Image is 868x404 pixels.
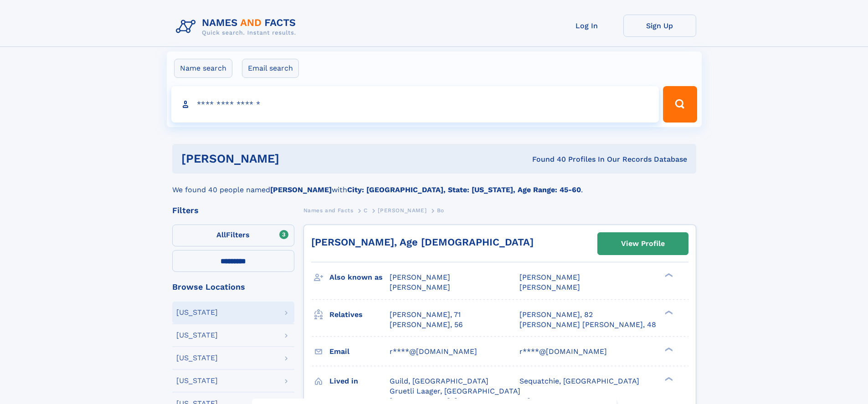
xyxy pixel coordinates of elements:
div: We found 40 people named with . [172,174,696,195]
button: Search Button [663,86,697,123]
span: [PERSON_NAME] [390,273,450,281]
div: [US_STATE] [176,354,218,362]
a: Log In [550,15,623,37]
div: ❯ [663,309,673,315]
a: Names and Facts [303,205,354,216]
a: [PERSON_NAME], 71 [390,310,461,320]
div: ❯ [663,346,673,352]
a: [PERSON_NAME], 82 [519,310,593,320]
h3: Relatives [329,307,390,322]
div: [US_STATE] [176,377,218,384]
label: Filters [172,225,294,246]
span: [PERSON_NAME] [390,283,450,291]
input: search input [171,86,659,123]
span: [PERSON_NAME] [378,207,426,214]
span: Sequatchie, [GEOGRAPHIC_DATA] [519,377,639,385]
span: Bo [437,207,444,214]
a: Sign Up [623,15,696,37]
span: C [364,207,368,214]
span: All [216,230,226,239]
a: [PERSON_NAME], Age [DEMOGRAPHIC_DATA] [311,236,534,248]
span: [PERSON_NAME] [519,283,580,291]
h3: Also known as [329,270,390,285]
a: [PERSON_NAME] [378,205,426,216]
label: Email search [242,59,299,78]
h3: Lived in [329,373,390,389]
span: Gruetli Laager, [GEOGRAPHIC_DATA] [390,387,520,395]
h1: [PERSON_NAME] [181,153,406,164]
div: [US_STATE] [176,309,218,316]
div: Filters [172,206,294,215]
div: ❯ [663,272,673,278]
span: [PERSON_NAME] [519,273,580,281]
span: Guild, [GEOGRAPHIC_DATA] [390,377,488,385]
b: [PERSON_NAME] [270,185,332,194]
a: [PERSON_NAME] [PERSON_NAME], 48 [519,320,656,330]
img: Logo Names and Facts [172,15,303,39]
h3: Email [329,344,390,359]
a: C [364,205,368,216]
a: [PERSON_NAME], 56 [390,320,463,330]
div: View Profile [621,233,665,254]
a: View Profile [598,233,688,255]
b: City: [GEOGRAPHIC_DATA], State: [US_STATE], Age Range: 45-60 [347,185,581,194]
div: ❯ [663,376,673,382]
label: Name search [174,59,232,78]
div: [US_STATE] [176,332,218,339]
div: Found 40 Profiles In Our Records Database [406,154,687,164]
div: Browse Locations [172,283,294,291]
